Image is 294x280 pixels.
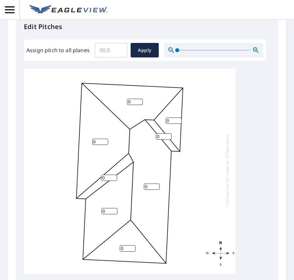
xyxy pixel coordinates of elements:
[29,5,107,15] img: EV Logo
[95,41,127,59] input: 00.0
[136,46,153,54] span: Apply
[131,43,159,57] button: Apply
[24,22,270,32] p: Edit Pitches
[26,46,90,54] label: Assign pitch to all planes
[25,1,111,19] a: EV Logo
